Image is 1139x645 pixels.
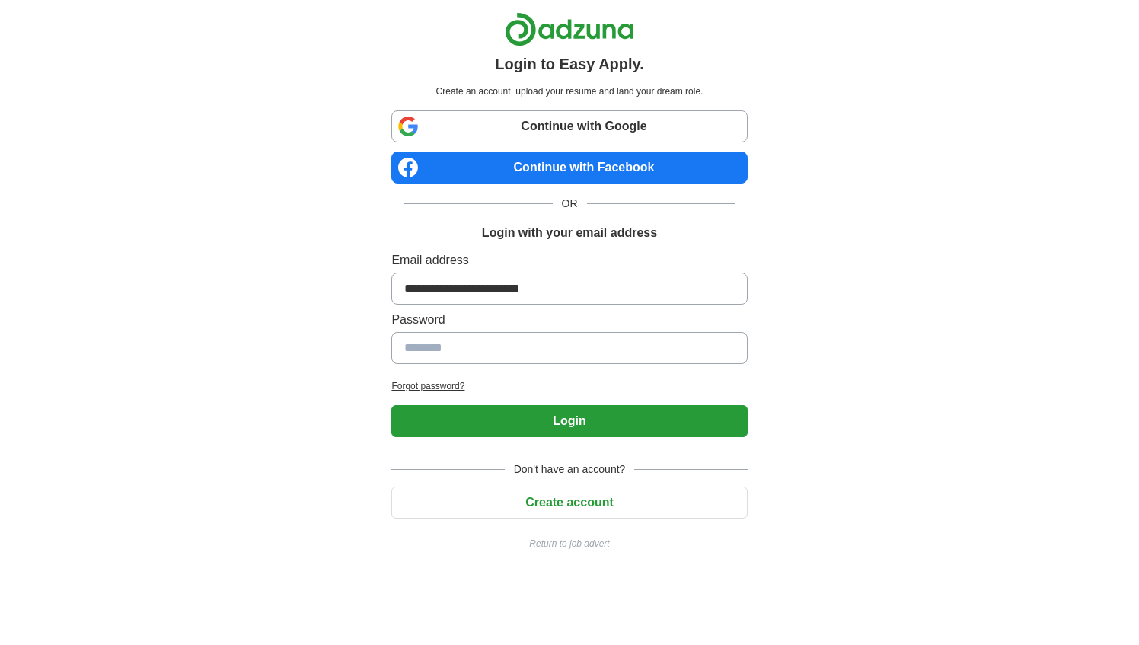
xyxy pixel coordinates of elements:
[391,311,747,329] label: Password
[391,152,747,184] a: Continue with Facebook
[391,379,747,393] a: Forgot password?
[394,85,744,98] p: Create an account, upload your resume and land your dream role.
[391,405,747,437] button: Login
[505,461,635,477] span: Don't have an account?
[391,487,747,519] button: Create account
[391,110,747,142] a: Continue with Google
[505,12,634,46] img: Adzuna logo
[391,537,747,551] a: Return to job advert
[553,196,587,212] span: OR
[391,251,747,270] label: Email address
[495,53,644,75] h1: Login to Easy Apply.
[482,224,657,242] h1: Login with your email address
[391,496,747,509] a: Create account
